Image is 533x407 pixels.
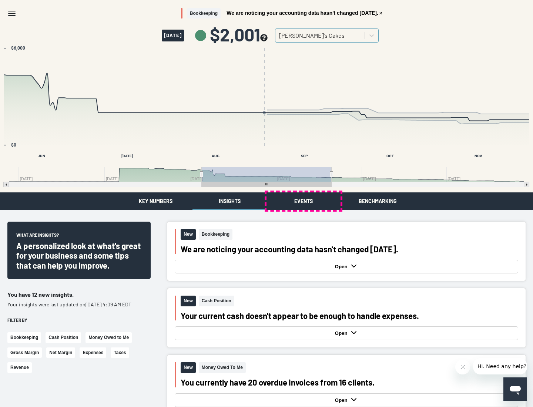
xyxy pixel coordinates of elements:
[473,358,527,374] iframe: Message from company
[181,311,518,320] div: Your current cash doesn't appear to be enough to handle expenses.
[86,332,132,343] button: Money Owed to Me
[212,154,219,158] text: AUG
[7,9,16,18] svg: Menu
[181,296,196,306] span: New
[80,347,106,358] button: Expenses
[46,347,75,358] button: Net Margin
[210,26,268,43] span: $2,001
[503,377,527,401] iframe: Button to launch messaging window
[7,317,151,323] div: Filter by
[181,362,196,373] span: New
[7,362,32,373] button: Revenue
[121,154,133,158] text: [DATE]
[475,154,482,158] text: NOV
[199,229,232,240] span: Bookkeeping
[260,34,268,43] button: see more about your cashflow projection
[192,192,266,210] button: Insights
[7,291,74,298] span: You have 12 new insights.
[199,362,246,373] span: Money Owed To Me
[11,46,25,51] text: $6,000
[16,232,59,241] span: What are insights?
[162,30,184,41] span: [DATE]
[11,142,16,148] text: $0
[187,8,221,19] span: Bookkeeping
[266,192,341,210] button: Events
[335,264,349,269] strong: Open
[7,332,41,343] button: Bookkeeping
[118,192,192,210] button: Key Numbers
[341,192,415,210] button: Benchmarking
[167,222,526,281] button: NewBookkeepingWe are noticing your accounting data hasn't changed [DATE].Open
[16,241,142,270] div: A personalized look at what's great for your business and some tips that can help you improve.
[181,229,196,240] span: New
[335,330,349,336] strong: Open
[7,347,42,358] button: Gross Margin
[46,332,81,343] button: Cash Position
[335,397,349,403] strong: Open
[455,360,470,374] iframe: Close message
[111,347,129,358] button: Taxes
[181,8,383,19] button: BookkeepingWe are noticing your accounting data hasn't changed [DATE].
[386,154,394,158] text: OCT
[167,288,526,347] button: NewCash PositionYour current cash doesn't appear to be enough to handle expenses.Open
[7,301,151,308] p: Your insights were last updated on [DATE] 4:09 AM EDT
[181,244,518,254] div: We are noticing your accounting data hasn't changed [DATE].
[301,154,308,158] text: SEP
[199,296,234,306] span: Cash Position
[181,377,518,387] div: You currently have 20 overdue invoices from 16 clients.
[38,154,45,158] text: JUN
[227,10,378,16] span: We are noticing your accounting data hasn't changed [DATE].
